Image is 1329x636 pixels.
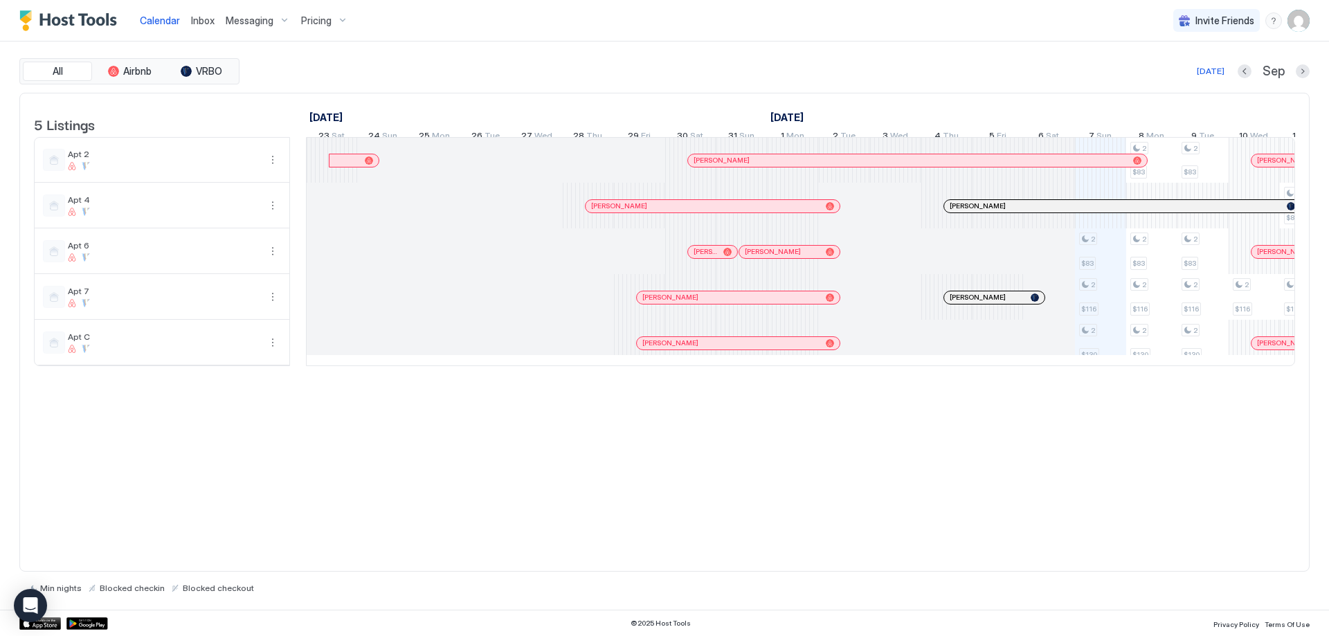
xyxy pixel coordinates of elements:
a: September 7, 2025 [1085,127,1115,147]
span: $116 [1235,305,1250,314]
span: Tue [840,130,856,145]
span: 3 [883,130,888,145]
span: 26 [471,130,482,145]
span: Airbnb [123,65,152,78]
span: 2 [833,130,838,145]
span: Sun [1096,130,1112,145]
div: menu [264,197,281,214]
span: $130 [1132,350,1148,359]
span: Mon [1146,130,1164,145]
span: Thu [943,130,959,145]
span: [PERSON_NAME] [950,201,1006,210]
div: [DATE] [1197,65,1224,78]
a: August 26, 2025 [468,127,503,147]
button: [DATE] [1195,63,1227,80]
a: Privacy Policy [1213,616,1259,630]
a: August 29, 2025 [624,127,654,147]
span: Apt 7 [68,286,259,296]
div: menu [264,289,281,305]
div: menu [264,243,281,260]
span: [PERSON_NAME] [950,293,1006,302]
span: 2 [1142,326,1146,335]
span: Apt 6 [68,240,259,251]
span: 2 [1091,280,1095,289]
a: App Store [19,617,61,630]
div: menu [264,334,281,351]
span: [PERSON_NAME] [745,247,801,256]
a: Inbox [191,13,215,28]
span: 2 [1142,144,1146,153]
span: $83 [1132,259,1145,268]
a: August 23, 2025 [306,107,346,127]
span: Sat [690,130,703,145]
span: 7 [1089,130,1094,145]
span: Sun [382,130,397,145]
button: VRBO [167,62,236,81]
span: Pricing [301,15,332,27]
a: September 2, 2025 [829,127,859,147]
span: VRBO [196,65,222,78]
span: $116 [1286,305,1301,314]
span: Privacy Policy [1213,620,1259,628]
span: [PERSON_NAME] [PERSON_NAME] [694,247,718,256]
span: 9 [1191,130,1197,145]
span: Invite Friends [1195,15,1254,27]
a: August 31, 2025 [725,127,758,147]
span: [PERSON_NAME] [1257,156,1313,165]
span: $83 [1081,259,1094,268]
a: September 4, 2025 [931,127,962,147]
span: Apt C [68,331,259,342]
div: Host Tools Logo [19,10,123,31]
span: 2 [1193,144,1197,153]
span: [PERSON_NAME] [642,338,698,347]
span: 5 Listings [34,113,95,134]
span: Calendar [140,15,180,26]
span: 11 [1292,130,1299,145]
button: Previous month [1238,64,1251,78]
span: 24 [368,130,380,145]
button: All [23,62,92,81]
button: More options [264,243,281,260]
span: Inbox [191,15,215,26]
span: Blocked checkin [100,583,165,593]
span: 2 [1142,235,1146,244]
span: Terms Of Use [1265,620,1310,628]
span: 25 [419,130,430,145]
span: 2 [1193,235,1197,244]
span: Blocked checkout [183,583,254,593]
button: More options [264,152,281,168]
span: Mon [432,130,450,145]
span: 8 [1139,130,1144,145]
div: menu [264,152,281,168]
a: September 3, 2025 [879,127,912,147]
span: Thu [586,130,602,145]
span: 2 [1193,326,1197,335]
span: $83 [1184,259,1196,268]
div: tab-group [19,58,239,84]
span: Messaging [226,15,273,27]
span: Mon [786,130,804,145]
span: 30 [677,130,688,145]
span: Wed [1250,130,1268,145]
span: 1 [781,130,784,145]
div: User profile [1287,10,1310,32]
a: August 23, 2025 [315,127,348,147]
span: Wed [890,130,908,145]
span: 10 [1239,130,1248,145]
span: $83 [1184,167,1196,176]
button: More options [264,197,281,214]
a: September 8, 2025 [1135,127,1168,147]
span: Fri [997,130,1006,145]
span: Fri [641,130,651,145]
span: Min nights [40,583,82,593]
span: $130 [1081,350,1097,359]
button: More options [264,334,281,351]
a: August 28, 2025 [570,127,606,147]
span: Tue [485,130,500,145]
a: Google Play Store [66,617,108,630]
span: $116 [1184,305,1199,314]
span: © 2025 Host Tools [631,619,691,628]
span: 6 [1038,130,1044,145]
a: September 6, 2025 [1035,127,1063,147]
